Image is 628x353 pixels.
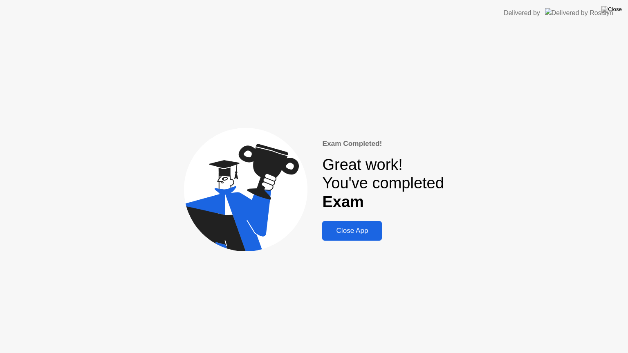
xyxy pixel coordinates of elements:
[601,6,622,13] img: Close
[325,227,379,235] div: Close App
[322,221,382,241] button: Close App
[545,8,613,18] img: Delivered by Rosalyn
[322,156,444,212] div: Great work! You've completed
[322,139,444,149] div: Exam Completed!
[504,8,540,18] div: Delivered by
[322,193,363,210] b: Exam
